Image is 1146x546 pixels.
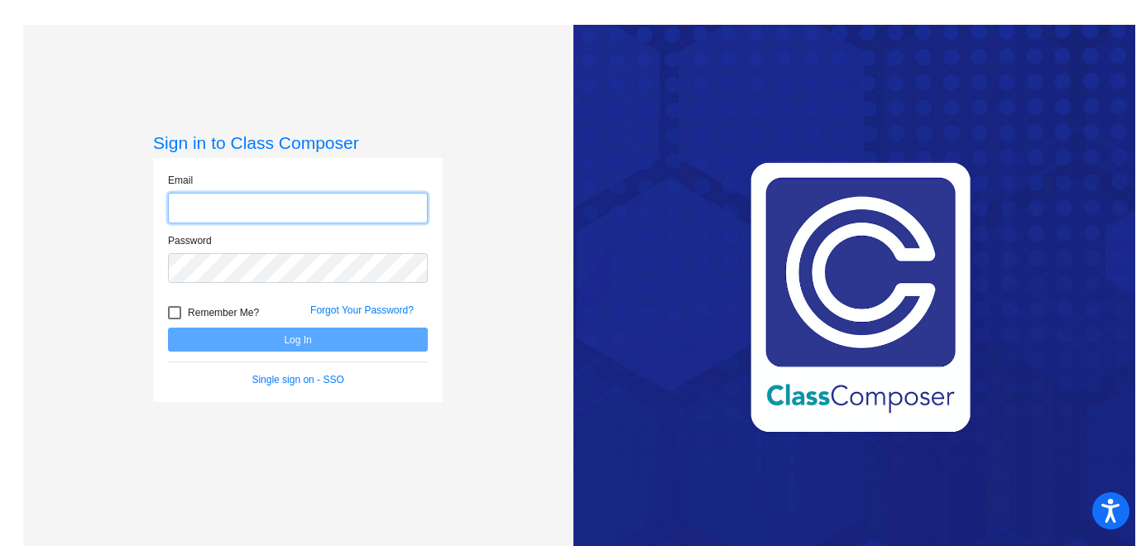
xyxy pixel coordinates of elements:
[188,303,259,323] span: Remember Me?
[310,304,414,316] a: Forgot Your Password?
[168,173,193,188] label: Email
[252,374,343,386] a: Single sign on - SSO
[168,328,428,352] button: Log In
[153,132,443,153] h3: Sign in to Class Composer
[168,233,212,248] label: Password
